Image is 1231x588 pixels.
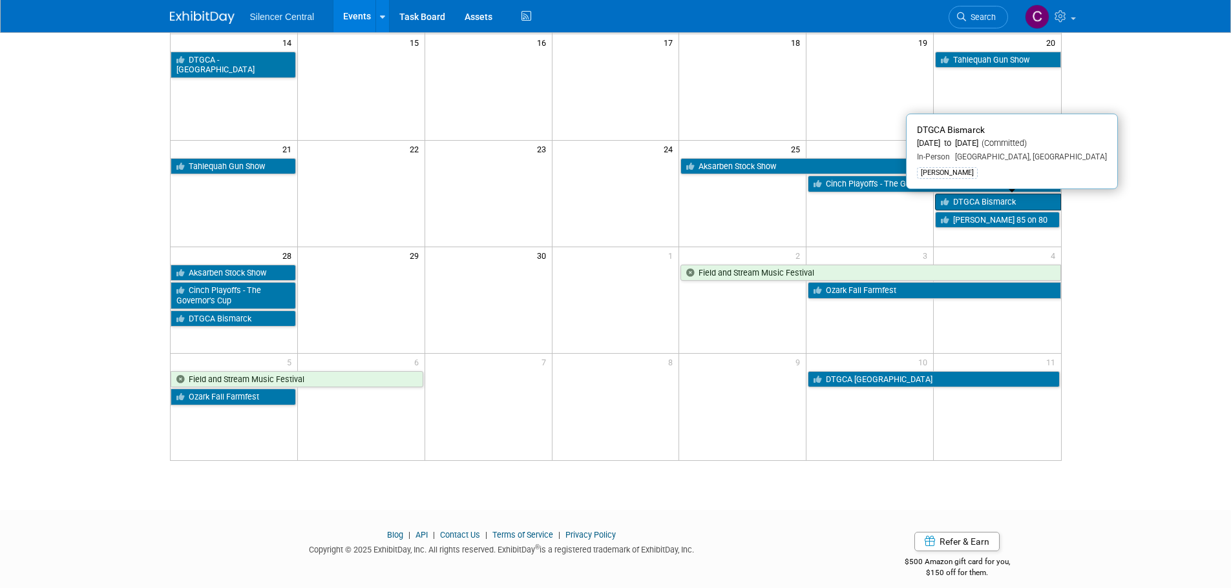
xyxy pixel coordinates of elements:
span: 24 [662,141,679,157]
span: 5 [286,354,297,370]
a: [PERSON_NAME] 85 on 80 [935,212,1059,228]
span: | [405,530,414,540]
a: Tahlequah Gun Show [935,52,1060,68]
a: DTGCA - [GEOGRAPHIC_DATA] [171,52,296,78]
span: 29 [408,247,425,263]
span: 9 [794,354,806,370]
span: In-Person [917,152,950,161]
span: 19 [917,34,933,50]
span: 8 [667,354,679,370]
span: 23 [536,141,552,157]
a: Field and Stream Music Festival [171,371,423,388]
a: Aksarben Stock Show [171,265,296,281]
img: Cade Cox [1025,5,1049,29]
span: 28 [281,247,297,263]
a: Ozark Fall Farmfest [808,282,1060,299]
span: 10 [917,354,933,370]
span: 30 [536,247,552,263]
span: Search [966,12,996,22]
span: 11 [1045,354,1061,370]
a: Contact Us [440,530,480,540]
span: 1 [667,247,679,263]
span: 16 [536,34,552,50]
span: 3 [921,247,933,263]
span: 7 [540,354,552,370]
span: 22 [408,141,425,157]
a: Aksarben Stock Show [680,158,1060,175]
a: API [416,530,428,540]
a: Privacy Policy [565,530,616,540]
a: Cinch Playoffs - The Governor’s Cup [808,176,1060,192]
a: Terms of Service [492,530,553,540]
span: 4 [1049,247,1061,263]
sup: ® [535,543,540,551]
span: 15 [408,34,425,50]
span: DTGCA Bismarck [917,125,985,135]
span: | [482,530,490,540]
a: Field and Stream Music Festival [680,265,1060,281]
span: 14 [281,34,297,50]
a: Cinch Playoffs - The Governor’s Cup [171,282,296,309]
span: [GEOGRAPHIC_DATA], [GEOGRAPHIC_DATA] [950,152,1107,161]
img: ExhibitDay [170,11,235,24]
span: | [555,530,563,540]
span: 21 [281,141,297,157]
div: $500 Amazon gift card for you, [853,548,1062,578]
a: DTGCA Bismarck [171,310,296,327]
a: Blog [387,530,403,540]
span: | [430,530,438,540]
div: [DATE] to [DATE] [917,138,1107,149]
span: Silencer Central [250,12,315,22]
a: Tahlequah Gun Show [171,158,296,175]
span: 18 [790,34,806,50]
span: 17 [662,34,679,50]
a: Refer & Earn [914,532,1000,551]
span: 2 [794,247,806,263]
span: 6 [413,354,425,370]
span: (Committed) [978,138,1027,148]
a: Search [949,6,1008,28]
span: 20 [1045,34,1061,50]
div: $150 off for them. [853,567,1062,578]
a: DTGCA [GEOGRAPHIC_DATA] [808,371,1059,388]
div: Copyright © 2025 ExhibitDay, Inc. All rights reserved. ExhibitDay is a registered trademark of Ex... [170,541,834,556]
div: [PERSON_NAME] [917,167,978,179]
a: DTGCA Bismarck [935,194,1060,210]
span: 25 [790,141,806,157]
a: Ozark Fall Farmfest [171,389,296,405]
